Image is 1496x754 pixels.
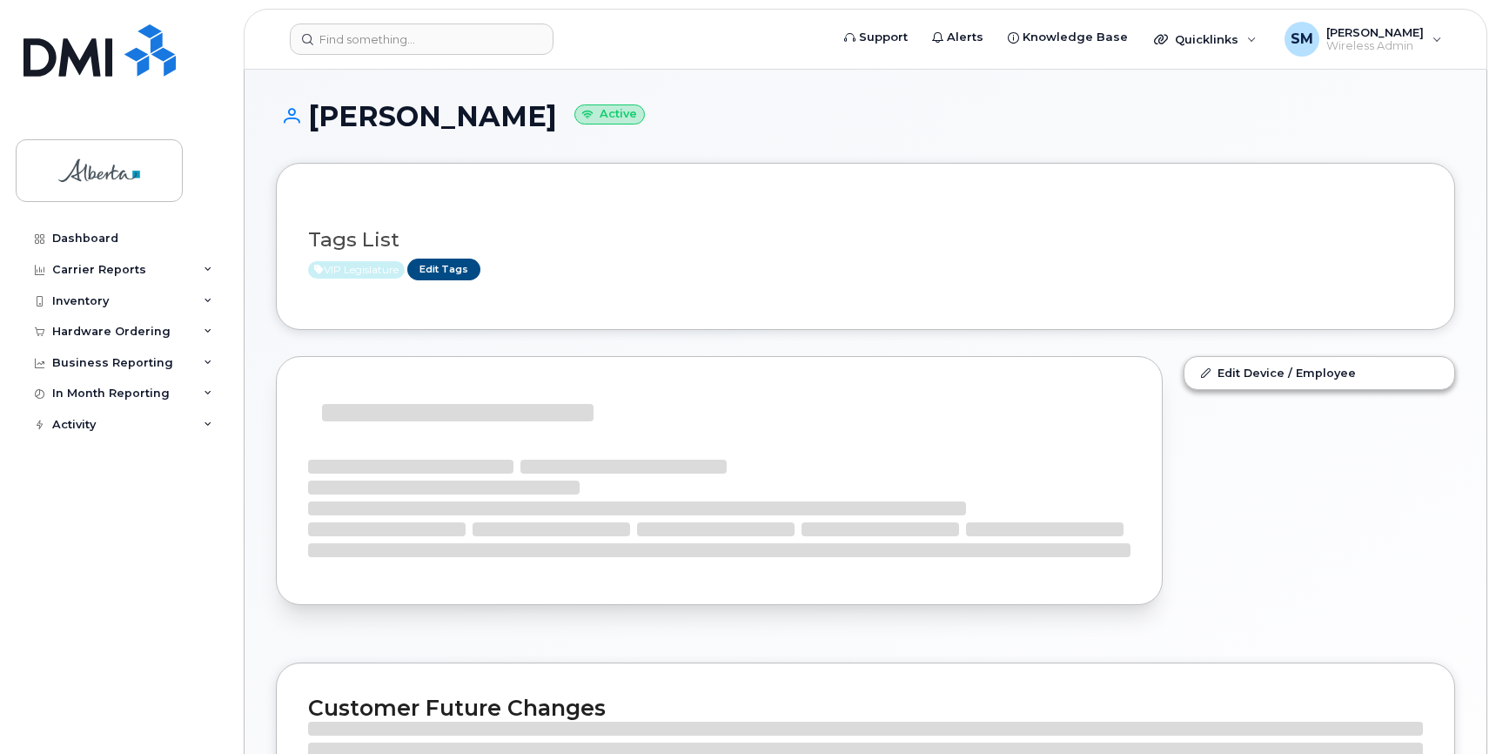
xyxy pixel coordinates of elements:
a: Edit Tags [407,259,480,280]
h2: Customer Future Changes [308,695,1423,721]
h1: [PERSON_NAME] [276,101,1455,131]
a: Edit Device / Employee [1184,357,1454,388]
h3: Tags List [308,229,1423,251]
small: Active [574,104,645,125]
span: Active [308,261,405,279]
